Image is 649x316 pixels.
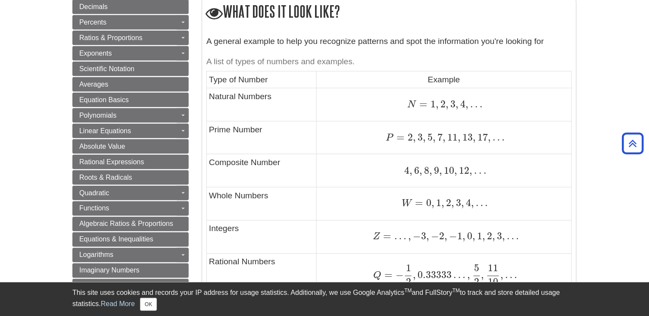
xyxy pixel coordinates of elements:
span: . [469,98,474,110]
span: P [386,133,393,143]
span: , [473,131,476,143]
span: 2 [405,131,413,143]
span: , [481,269,484,281]
span: Absolute Value [79,143,125,150]
span: = [393,131,405,143]
span: , [446,98,449,110]
span: Percents [79,19,106,26]
span: Rational Expressions [79,158,144,166]
span: , [502,231,505,242]
a: Imaginary Numbers [72,263,189,278]
span: = [381,269,393,281]
span: , [462,197,465,209]
sup: TM [452,288,460,294]
span: 1 [476,231,483,242]
span: = [380,231,391,242]
span: … [474,197,488,209]
span: 4 [404,165,409,176]
span: , [500,269,503,281]
span: Logarithms [79,251,113,259]
span: , [427,231,430,242]
a: Absolute Value [72,139,189,154]
a: Sequences & Series [72,279,189,294]
span: . [474,98,478,110]
span: , [441,197,444,209]
p: A general example to help you recognize patterns and spot the information you're looking for [206,35,572,48]
span: Roots & Radicals [79,174,132,181]
span: Z [373,232,380,242]
span: 3 [455,197,462,209]
span: 3 [449,98,456,110]
span: , [493,231,496,242]
span: , [413,131,416,143]
a: Functions [72,201,189,216]
span: N [407,100,416,110]
td: Prime Number [207,121,317,154]
span: , [463,231,466,242]
span: , [445,231,448,242]
a: Linear Equations [72,124,189,138]
span: … [391,231,406,242]
td: Type of Number [207,72,317,88]
span: , [488,131,491,143]
span: 4 [465,197,471,209]
span: , [473,231,476,242]
span: , [429,165,432,176]
span: 8 [422,165,429,176]
td: Composite Number [207,154,317,188]
span: , [470,165,473,176]
a: Percents [72,15,189,30]
a: Logarithms [72,248,189,263]
span: Ratios & Proportions [79,34,143,41]
span: Imaginary Numbers [79,267,140,274]
span: = [416,98,427,110]
span: , [409,165,412,176]
span: , [458,131,461,143]
a: Polynomials [72,108,189,123]
span: 0 [466,231,473,242]
span: 0.33333 [416,269,452,281]
div: This site uses cookies and records your IP address for usage statistics. Additionally, we use Goo... [72,288,577,311]
span: − [411,231,421,242]
span: Equation Basics [79,96,129,103]
span: , [431,197,434,209]
td: Example [316,72,571,88]
button: Close [140,298,157,311]
span: 3 [421,231,427,242]
span: . [477,165,482,176]
span: Quadratic [79,189,109,197]
span: 6 [412,165,419,176]
span: Polynomials [79,112,116,119]
span: 7 [436,131,443,143]
span: 3 [496,231,502,242]
span: 17 [476,131,488,143]
span: , [433,131,436,143]
span: Scientific Notation [79,65,134,72]
span: 1 [427,98,436,110]
span: = [412,197,423,209]
span: 5 [474,263,479,274]
span: … [452,269,466,281]
span: … [505,231,519,242]
span: 11 [446,131,458,143]
span: W [402,199,412,209]
td: Integers [207,220,317,253]
span: . [478,98,483,110]
span: . [473,165,477,176]
span: , [483,231,486,242]
span: 11 [488,263,498,274]
a: Rational Expressions [72,155,189,169]
span: 12 [458,165,470,176]
span: Exponents [79,50,112,57]
a: Back to Top [619,138,647,149]
span: , [471,197,474,209]
a: Exponents [72,46,189,61]
span: , [423,131,426,143]
span: 0 [423,197,431,209]
td: Rational Numbers [207,253,317,297]
span: , [443,131,446,143]
caption: A list of types of numbers and examples. [206,52,572,72]
span: 1 [458,231,463,242]
td: Natural Numbers [207,88,317,121]
span: , [419,165,422,176]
